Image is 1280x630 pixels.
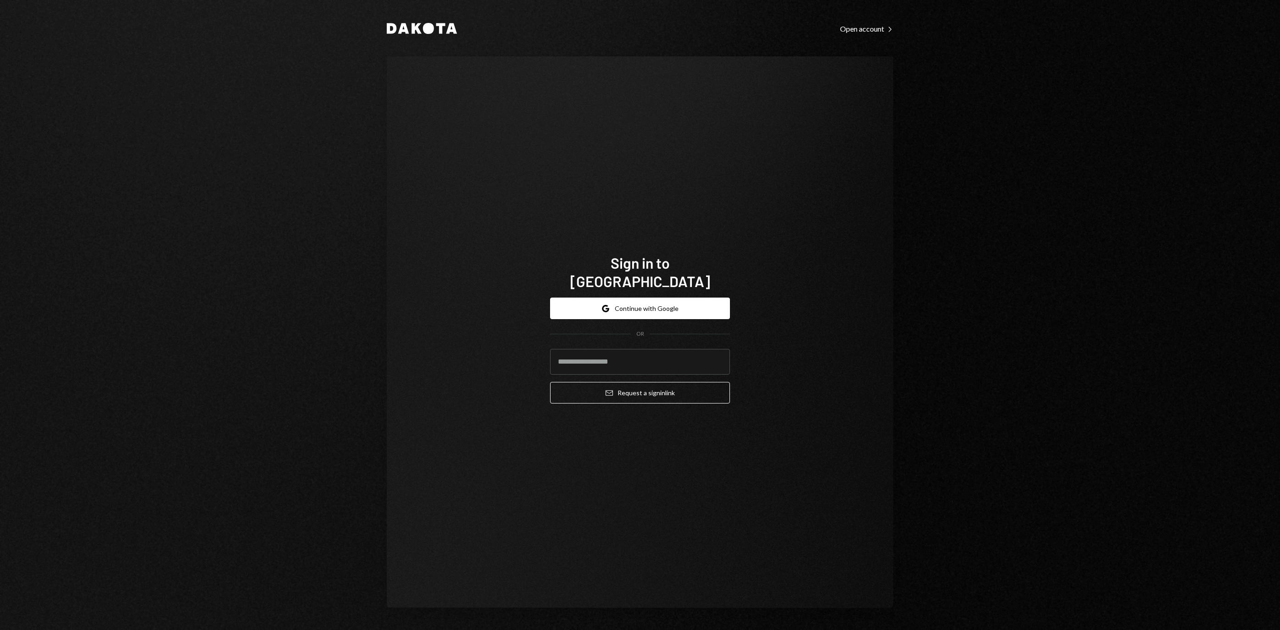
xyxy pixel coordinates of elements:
h1: Sign in to [GEOGRAPHIC_DATA] [550,254,730,290]
button: Continue with Google [550,298,730,319]
div: Open account [840,24,893,33]
button: Request a signinlink [550,382,730,403]
a: Open account [840,23,893,33]
div: OR [636,330,644,338]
